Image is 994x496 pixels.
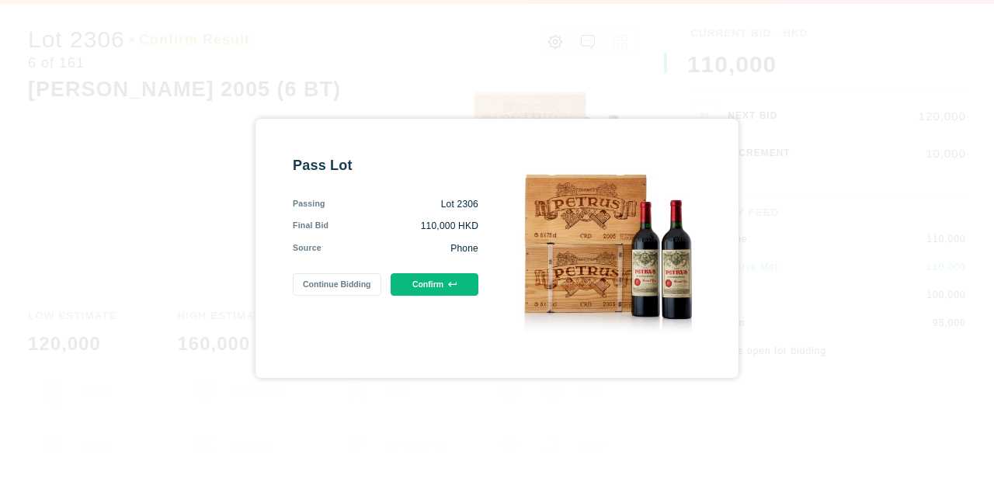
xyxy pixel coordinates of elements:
[293,220,328,233] div: Final Bid
[391,273,478,296] button: Confirm
[328,220,478,233] div: 110,000 HKD
[293,198,325,211] div: Passing
[293,156,478,175] div: Pass Lot
[321,242,478,255] div: Phone
[293,242,321,255] div: Source
[293,273,381,296] button: Continue Bidding
[325,198,478,211] div: Lot 2306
